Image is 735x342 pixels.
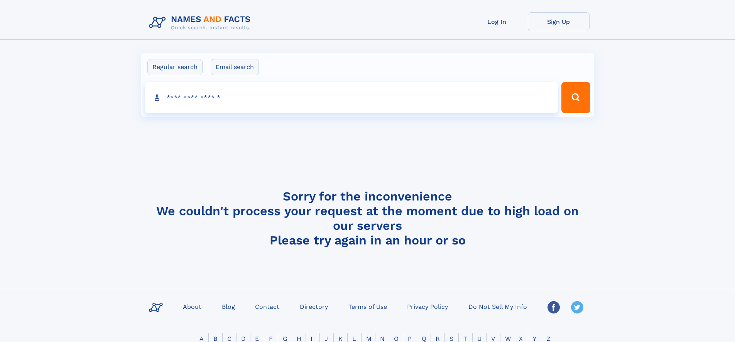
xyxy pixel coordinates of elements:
a: Privacy Policy [404,301,451,312]
a: Log In [466,12,528,31]
a: Sign Up [528,12,590,31]
a: Do Not Sell My Info [465,301,530,312]
a: Contact [252,301,282,312]
label: Regular search [147,59,203,75]
a: About [180,301,204,312]
h4: Sorry for the inconvenience We couldn't process your request at the moment due to high load on ou... [146,189,590,248]
a: Blog [219,301,238,312]
img: Twitter [571,301,583,313]
img: Logo Names and Facts [146,12,257,33]
button: Search Button [561,82,590,113]
a: Terms of Use [345,301,390,312]
img: Facebook [547,301,560,313]
input: search input [145,82,558,113]
label: Email search [211,59,259,75]
a: Directory [297,301,331,312]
